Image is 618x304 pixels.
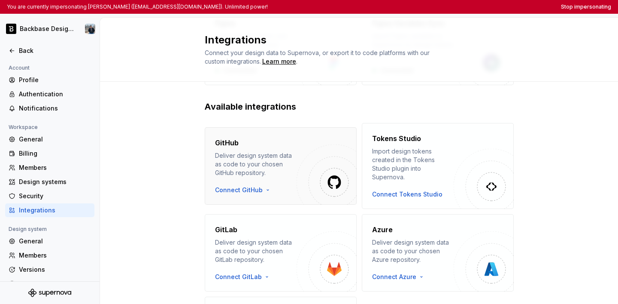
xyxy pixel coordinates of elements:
div: Security [19,192,91,200]
a: Profile [5,73,94,87]
img: ef5c8306-425d-487c-96cf-06dd46f3a532.png [6,24,16,34]
div: Notifications [19,104,91,113]
p: You are currently impersonating [PERSON_NAME] ([EMAIL_ADDRESS][DOMAIN_NAME]). Unlimited power! [7,3,268,10]
button: Connect GitLab [215,273,274,281]
button: Connect GitHub [215,186,275,194]
a: General [5,234,94,248]
div: Integrations [19,206,91,215]
h4: Tokens Studio [372,133,421,144]
button: GitHubDeliver design system data as code to your chosen GitHub repository.Connect GitHub [205,123,357,209]
div: Members [19,163,91,172]
button: Connect Azure [372,273,428,281]
button: AzureDeliver design system data as code to your chosen Azure repository.Connect Azure [362,214,514,292]
button: Stop impersonating [561,3,611,10]
a: Versions [5,263,94,276]
h4: Azure [372,224,393,235]
button: Tokens StudioImport design tokens created in the Tokens Studio plugin into Supernova.Connect Toke... [362,123,514,209]
div: Profile [19,76,91,84]
a: Members [5,161,94,175]
div: Members [19,251,91,260]
a: Security [5,189,94,203]
div: Deliver design system data as code to your chosen Azure repository. [372,238,454,264]
a: Back [5,44,94,58]
a: Design systems [5,175,94,189]
a: General [5,132,94,146]
div: General [19,237,91,246]
div: Datasets [19,279,91,288]
a: Authentication [5,87,94,101]
a: Notifications [5,101,94,115]
span: Connect GitLab [215,273,262,281]
div: Workspace [5,122,41,132]
div: Account [5,63,33,73]
a: Learn more [262,57,296,66]
span: Connect Azure [372,273,416,281]
div: Deliver design system data as code to your chosen GitHub repository. [215,151,297,177]
div: Import design tokens created in the Tokens Studio plugin into Supernova. [372,147,454,181]
img: Adam Schwarcz [85,24,95,34]
div: General [19,135,91,144]
h4: GitHub [215,138,239,148]
div: Design system [5,224,50,234]
button: Backbase Design SystemAdam Schwarcz [2,19,98,38]
div: Billing [19,149,91,158]
h2: Available integrations [205,101,514,113]
span: Connect your design data to Supernova, or export it to code platforms with our custom integrations. [205,49,431,65]
a: Datasets [5,277,94,291]
svg: Supernova Logo [28,289,71,297]
a: Billing [5,147,94,160]
h4: GitLab [215,224,237,235]
div: Versions [19,265,91,274]
h2: Integrations [205,33,503,47]
a: Members [5,249,94,262]
a: Integrations [5,203,94,217]
span: Connect GitHub [215,186,263,194]
div: Backbase Design System [20,25,75,33]
span: . [261,58,297,65]
div: Design systems [19,178,91,186]
button: GitLabDeliver design system data as code to your chosen GitLab repository.Connect GitLab [205,214,357,292]
button: Connect Tokens Studio [372,190,442,199]
div: Deliver design system data as code to your chosen GitLab repository. [215,238,297,264]
div: Back [19,46,91,55]
div: Authentication [19,90,91,98]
